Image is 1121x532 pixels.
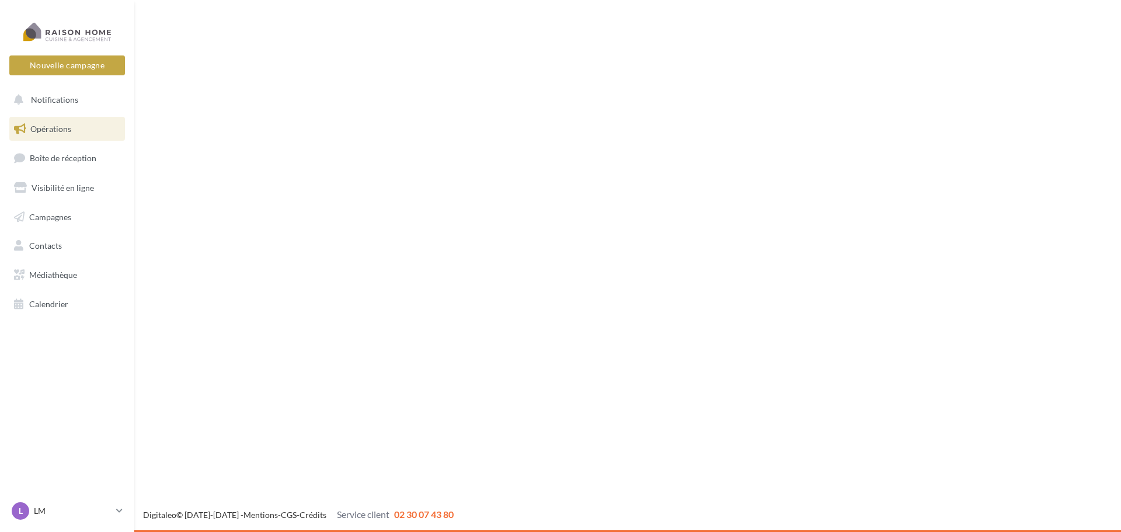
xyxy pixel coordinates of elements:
a: Contacts [7,234,127,258]
span: Opérations [30,124,71,134]
a: Campagnes [7,205,127,230]
a: Opérations [7,117,127,141]
a: CGS [281,510,297,520]
span: Calendrier [29,299,68,309]
a: Visibilité en ligne [7,176,127,200]
a: Crédits [300,510,326,520]
a: Calendrier [7,292,127,317]
button: Notifications [7,88,123,112]
span: Notifications [31,95,78,105]
span: Contacts [29,241,62,251]
a: Mentions [243,510,278,520]
span: Médiathèque [29,270,77,280]
a: Boîte de réception [7,145,127,171]
p: LM [34,505,112,517]
span: Boîte de réception [30,153,96,163]
span: © [DATE]-[DATE] - - - [143,510,454,520]
a: Digitaleo [143,510,176,520]
span: Campagnes [29,211,71,221]
span: L [19,505,23,517]
span: Visibilité en ligne [32,183,94,193]
button: Nouvelle campagne [9,55,125,75]
a: L LM [9,500,125,522]
span: 02 30 07 43 80 [394,509,454,520]
span: Service client [337,509,389,520]
a: Médiathèque [7,263,127,287]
